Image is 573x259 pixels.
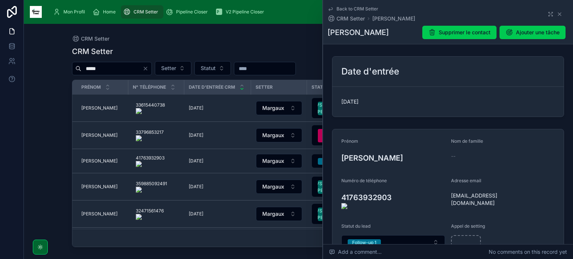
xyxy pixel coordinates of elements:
span: [DATE] [189,211,203,217]
span: [DATE] [341,98,555,105]
span: CRM Setter [336,15,365,22]
button: Select Button [256,128,302,142]
button: Select Button [312,125,366,145]
button: Select Button [312,154,366,168]
img: App logo [30,6,42,18]
img: actions-icon.png [136,161,165,167]
h1: CRM Setter [72,46,113,57]
a: Back to CRM Setter [328,6,378,12]
a: Select Button [311,154,367,168]
span: Statut du lead [311,84,350,90]
a: Select Button [256,128,303,143]
span: Prénom [341,138,358,144]
span: [PERSON_NAME] [81,105,118,111]
a: 41763932903 [133,152,180,170]
button: Select Button [256,101,302,115]
a: [PERSON_NAME] [81,105,124,111]
a: [PERSON_NAME] [81,211,124,217]
span: N° Téléphone [133,84,166,90]
button: Supprimer le contact [422,26,497,39]
onoff-telecom-ce-phone-number-wrapper: 32471561476 [136,208,164,214]
span: Adresse email [451,178,481,183]
h2: Date d'entrée [341,66,399,78]
a: CRM Setter [328,15,365,22]
span: [PERSON_NAME] [81,158,118,164]
span: Setter [256,84,273,90]
h3: [PERSON_NAME] [341,152,445,164]
a: [DATE] [189,105,247,111]
span: [PERSON_NAME] [81,132,118,138]
span: Margaux [262,104,284,112]
div: scrollable content [48,4,543,20]
span: [EMAIL_ADDRESS][DOMAIN_NAME] [451,192,518,207]
span: Setter [161,64,176,72]
span: Nom de famille [451,138,483,144]
button: Ajouter une tâche [500,26,566,39]
a: [DATE] [189,211,247,217]
span: Prénom [81,84,101,90]
a: Pipeline Closer [163,5,213,19]
a: Select Button [311,98,367,119]
button: Select Button [341,235,445,249]
a: [PERSON_NAME] [372,15,415,22]
h1: [PERSON_NAME] [328,27,389,38]
a: Mon Profil [51,5,90,19]
a: [PERSON_NAME] [81,158,124,164]
span: CRM Setter [134,9,158,15]
span: Appel de setting [451,223,485,229]
span: Margaux [262,210,284,218]
span: [PERSON_NAME] [81,184,118,190]
span: Add a comment... [329,248,382,256]
span: Ajouter une tâche [516,29,560,36]
span: Statut du lead [341,223,370,229]
a: Select Button [256,206,303,221]
button: Select Button [312,98,366,118]
a: CRM Setter [72,35,109,42]
span: V2 Pipeline Closer [226,9,264,15]
span: Margaux [262,132,284,139]
a: 33615440738 [133,99,180,117]
span: [DATE] [189,105,203,111]
a: Home [90,5,121,19]
span: -- [451,152,455,160]
a: Select Button [311,125,367,146]
span: [PERSON_NAME] [81,211,118,217]
a: [DATE] [189,132,247,138]
button: Clear [143,66,151,72]
div: Follow-up 1 [352,239,376,246]
span: Statut [201,64,216,72]
img: actions-icon.png [136,135,164,141]
a: [DATE] [189,158,247,164]
a: Select Button [311,203,367,224]
button: Select Button [256,154,302,168]
a: CRM Setter [121,5,163,19]
onoff-telecom-ce-phone-number-wrapper: 41763932903 [136,155,165,161]
a: [DATE] [189,184,247,190]
span: Date d'entrée CRM [189,84,235,90]
button: Select Button [312,204,366,224]
a: [PERSON_NAME] [81,184,124,190]
span: [DATE] [189,184,203,190]
a: V2 Pipeline Closer [213,5,269,19]
a: 32471561476 [133,205,180,223]
button: Select Button [155,61,191,75]
a: Select Button [311,176,367,197]
span: CRM Setter [81,35,109,42]
button: Select Button [256,207,302,221]
a: Select Button [256,154,303,168]
span: Pipeline Closer [176,9,208,15]
onoff-telecom-ce-phone-number-wrapper: 41763932903 [341,193,392,202]
span: Margaux [262,183,284,190]
onoff-telecom-ce-phone-number-wrapper: 33796853217 [136,129,164,135]
span: Mon Profil [63,9,85,15]
span: Margaux [262,157,284,165]
img: actions-icon.png [136,108,165,114]
img: actions-icon.png [341,203,445,209]
span: [DATE] [189,158,203,164]
button: Select Button [256,180,302,194]
span: Back to CRM Setter [336,6,378,12]
onoff-telecom-ce-phone-number-wrapper: 33615440738 [136,102,165,108]
a: Select Button [256,179,303,194]
onoff-telecom-ce-phone-number-wrapper: 359885092491 [136,181,167,186]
